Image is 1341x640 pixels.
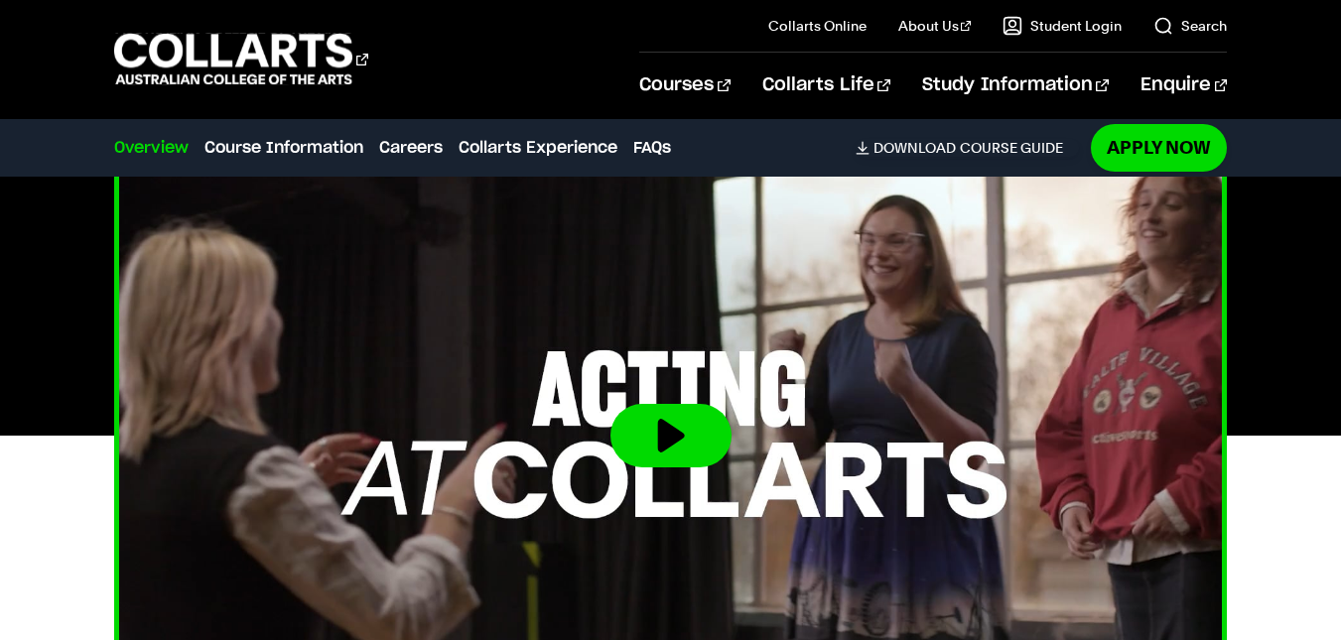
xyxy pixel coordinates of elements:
[1153,16,1227,36] a: Search
[1003,16,1122,36] a: Student Login
[379,136,443,160] a: Careers
[114,136,189,160] a: Overview
[1091,124,1227,171] a: Apply Now
[639,53,730,118] a: Courses
[922,53,1109,118] a: Study Information
[768,16,867,36] a: Collarts Online
[898,16,972,36] a: About Us
[873,139,956,157] span: Download
[762,53,890,118] a: Collarts Life
[856,139,1079,157] a: DownloadCourse Guide
[633,136,671,160] a: FAQs
[1140,53,1227,118] a: Enquire
[204,136,363,160] a: Course Information
[114,31,368,87] div: Go to homepage
[459,136,617,160] a: Collarts Experience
